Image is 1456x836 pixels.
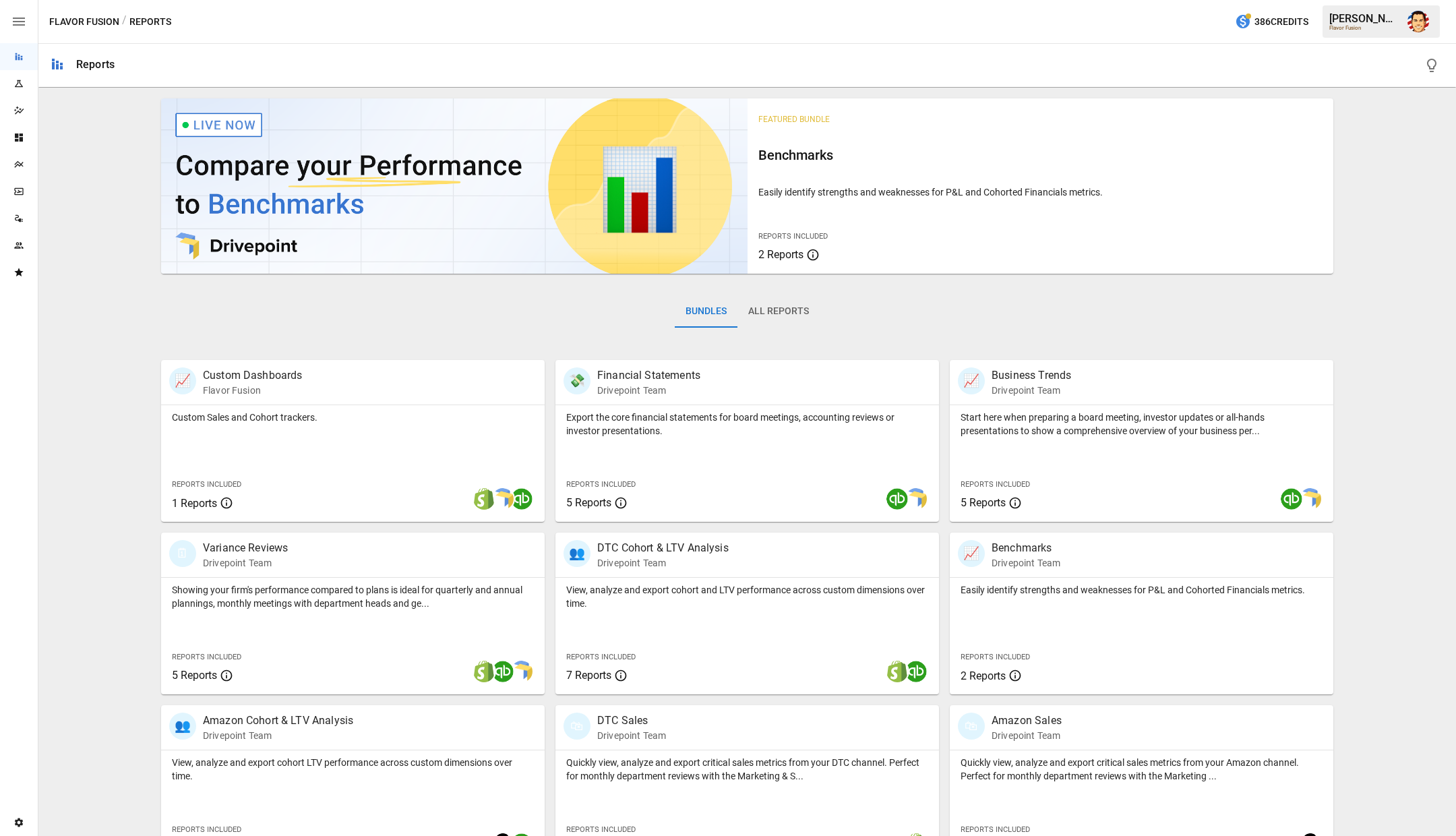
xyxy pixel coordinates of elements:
p: Financial Statements [597,367,700,384]
p: Custom Dashboards [203,367,303,384]
p: Quickly view, analyze and export critical sales metrics from your DTC channel. Perfect for monthl... [566,756,928,783]
span: 2 Reports [758,248,803,261]
p: Drivepoint Team [597,384,700,397]
p: Drivepoint Team [992,556,1060,570]
div: Reports [76,58,115,71]
img: shopify [473,488,495,510]
span: 386 Credits [1254,13,1308,30]
p: Drivepoint Team [992,384,1071,397]
div: Flavor Fusion [1329,25,1399,31]
span: Reports Included [172,825,241,834]
span: 5 Reports [172,669,217,682]
span: Reports Included [566,653,636,661]
span: Reports Included [172,653,241,661]
div: [PERSON_NAME] [1329,12,1399,25]
p: DTC Cohort & LTV Analysis [597,540,729,556]
span: 1 Reports [172,497,217,510]
img: quickbooks [886,488,908,510]
span: Reports Included [961,825,1030,834]
img: Austin Gardner-Smith [1407,11,1429,32]
h6: Benchmarks [758,144,1323,166]
p: Drivepoint Team [203,729,353,742]
p: Flavor Fusion [203,384,303,397]
div: / [122,13,127,30]
img: quickbooks [905,661,927,682]
button: Bundles [675,295,737,328]
span: 2 Reports [961,669,1006,682]
div: 👥 [564,540,590,567]
p: DTC Sales [597,713,666,729]
div: 📈 [958,367,985,394]
span: Reports Included [758,232,828,241]
img: smart model [1300,488,1321,510]
span: 5 Reports [566,496,611,509]
img: quickbooks [511,488,533,510]
p: Business Trends [992,367,1071,384]
p: Custom Sales and Cohort trackers. [172,411,534,424]
button: All Reports [737,295,820,328]
span: 5 Reports [961,496,1006,509]
p: View, analyze and export cohort and LTV performance across custom dimensions over time. [566,583,928,610]
img: smart model [905,488,927,510]
p: View, analyze and export cohort LTV performance across custom dimensions over time. [172,756,534,783]
div: 📈 [958,540,985,567]
div: 🛍 [958,713,985,740]
p: Showing your firm's performance compared to plans is ideal for quarterly and annual plannings, mo... [172,583,534,610]
span: Reports Included [172,480,241,489]
img: shopify [886,661,908,682]
img: quickbooks [492,661,514,682]
p: Variance Reviews [203,540,288,556]
p: Amazon Cohort & LTV Analysis [203,713,353,729]
p: Benchmarks [992,540,1060,556]
div: 🛍 [564,713,590,740]
p: Drivepoint Team [992,729,1062,742]
img: video thumbnail [161,98,748,274]
img: smart model [492,488,514,510]
button: Flavor Fusion [49,13,119,30]
span: Reports Included [961,653,1030,661]
img: smart model [511,661,533,682]
span: Reports Included [566,825,636,834]
img: quickbooks [1281,488,1302,510]
p: Easily identify strengths and weaknesses for P&L and Cohorted Financials metrics. [961,583,1323,597]
p: Easily identify strengths and weaknesses for P&L and Cohorted Financials metrics. [758,185,1323,199]
img: shopify [473,661,495,682]
div: 🗓 [169,540,196,567]
div: 💸 [564,367,590,394]
p: Drivepoint Team [597,729,666,742]
span: 7 Reports [566,669,611,682]
span: Reports Included [961,480,1030,489]
p: Quickly view, analyze and export critical sales metrics from your Amazon channel. Perfect for mon... [961,756,1323,783]
div: 📈 [169,367,196,394]
p: Amazon Sales [992,713,1062,729]
span: Reports Included [566,480,636,489]
p: Drivepoint Team [597,556,729,570]
p: Start here when preparing a board meeting, investor updates or all-hands presentations to show a ... [961,411,1323,438]
p: Export the core financial statements for board meetings, accounting reviews or investor presentat... [566,411,928,438]
span: Featured Bundle [758,115,830,124]
p: Drivepoint Team [203,556,288,570]
div: 👥 [169,713,196,740]
button: Austin Gardner-Smith [1399,3,1437,40]
button: 386Credits [1230,9,1314,34]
